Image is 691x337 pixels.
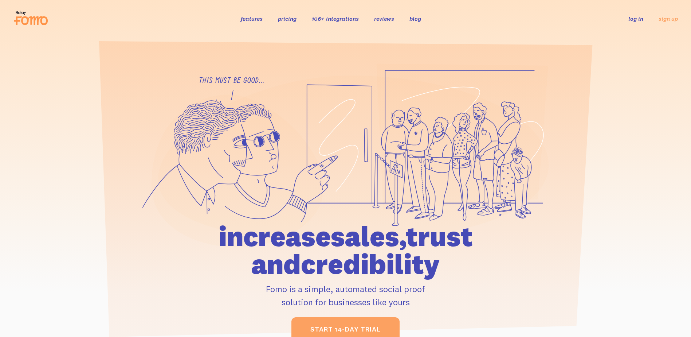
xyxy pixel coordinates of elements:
[628,15,643,22] a: log in
[409,15,421,22] a: blog
[241,15,263,22] a: features
[177,282,514,309] p: Fomo is a simple, automated social proof solution for businesses like yours
[177,222,514,278] h1: increase sales, trust and credibility
[374,15,394,22] a: reviews
[312,15,359,22] a: 106+ integrations
[278,15,297,22] a: pricing
[659,15,678,23] a: sign up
